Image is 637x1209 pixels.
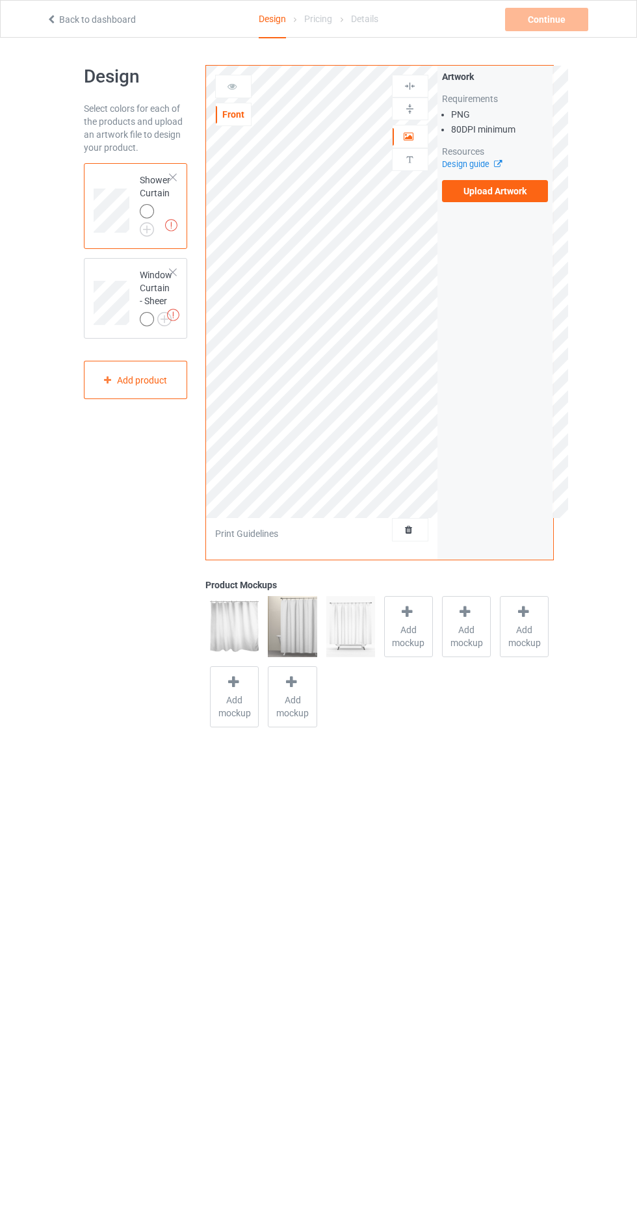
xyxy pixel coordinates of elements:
div: Details [351,1,378,37]
div: Add mockup [384,596,433,657]
li: PNG [451,108,549,121]
div: Product Mockups [205,578,553,591]
div: Design [259,1,286,38]
div: Add mockup [268,666,317,727]
div: Add mockup [210,666,259,727]
div: Resources [442,145,549,158]
div: Shower Curtain [140,174,171,232]
img: svg%3E%0A [404,80,416,92]
img: svg%3E%0A [404,153,416,166]
span: Add mockup [211,694,258,720]
img: svg+xml;base64,PD94bWwgdmVyc2lvbj0iMS4wIiBlbmNvZGluZz0iVVRGLTgiPz4KPHN2ZyB3aWR0aD0iMjJweCIgaGVpZ2... [157,312,172,326]
a: Design guide [442,159,501,169]
img: regular.jpg [326,596,375,657]
span: Add mockup [268,694,316,720]
a: Back to dashboard [46,14,136,25]
div: Window Curtain - Sheer [84,258,188,339]
div: Front [216,108,251,121]
img: regular.jpg [210,596,259,657]
label: Upload Artwork [442,180,549,202]
span: Add mockup [500,623,548,649]
div: Requirements [442,92,549,105]
div: Add product [84,361,188,399]
div: Pricing [304,1,332,37]
img: regular.jpg [268,596,317,657]
div: Add mockup [500,596,549,657]
div: Window Curtain - Sheer [140,268,172,326]
img: exclamation icon [165,219,177,231]
img: svg+xml;base64,PD94bWwgdmVyc2lvbj0iMS4wIiBlbmNvZGluZz0iVVRGLTgiPz4KPHN2ZyB3aWR0aD0iMjJweCIgaGVpZ2... [140,222,154,237]
span: Add mockup [443,623,490,649]
div: Artwork [442,70,549,83]
h1: Design [84,65,188,88]
img: exclamation icon [167,309,179,321]
div: Add mockup [442,596,491,657]
span: Add mockup [385,623,432,649]
div: Print Guidelines [215,527,278,540]
div: Shower Curtain [84,163,188,249]
div: Select colors for each of the products and upload an artwork file to design your product. [84,102,188,154]
img: svg%3E%0A [404,103,416,115]
li: 80 DPI minimum [451,123,549,136]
